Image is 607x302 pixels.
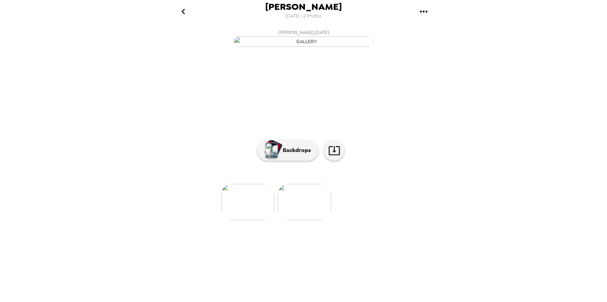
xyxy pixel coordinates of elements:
[164,26,444,49] button: [PERSON_NAME],[DATE]
[285,12,322,21] span: [DATE] • 2 Photos
[257,140,318,161] button: Backdrops
[279,146,311,155] p: Backdrops
[278,184,331,220] img: gallery
[234,36,374,47] img: gallery
[221,184,274,220] img: gallery
[265,2,342,12] span: [PERSON_NAME]
[278,28,329,36] span: [PERSON_NAME] , [DATE]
